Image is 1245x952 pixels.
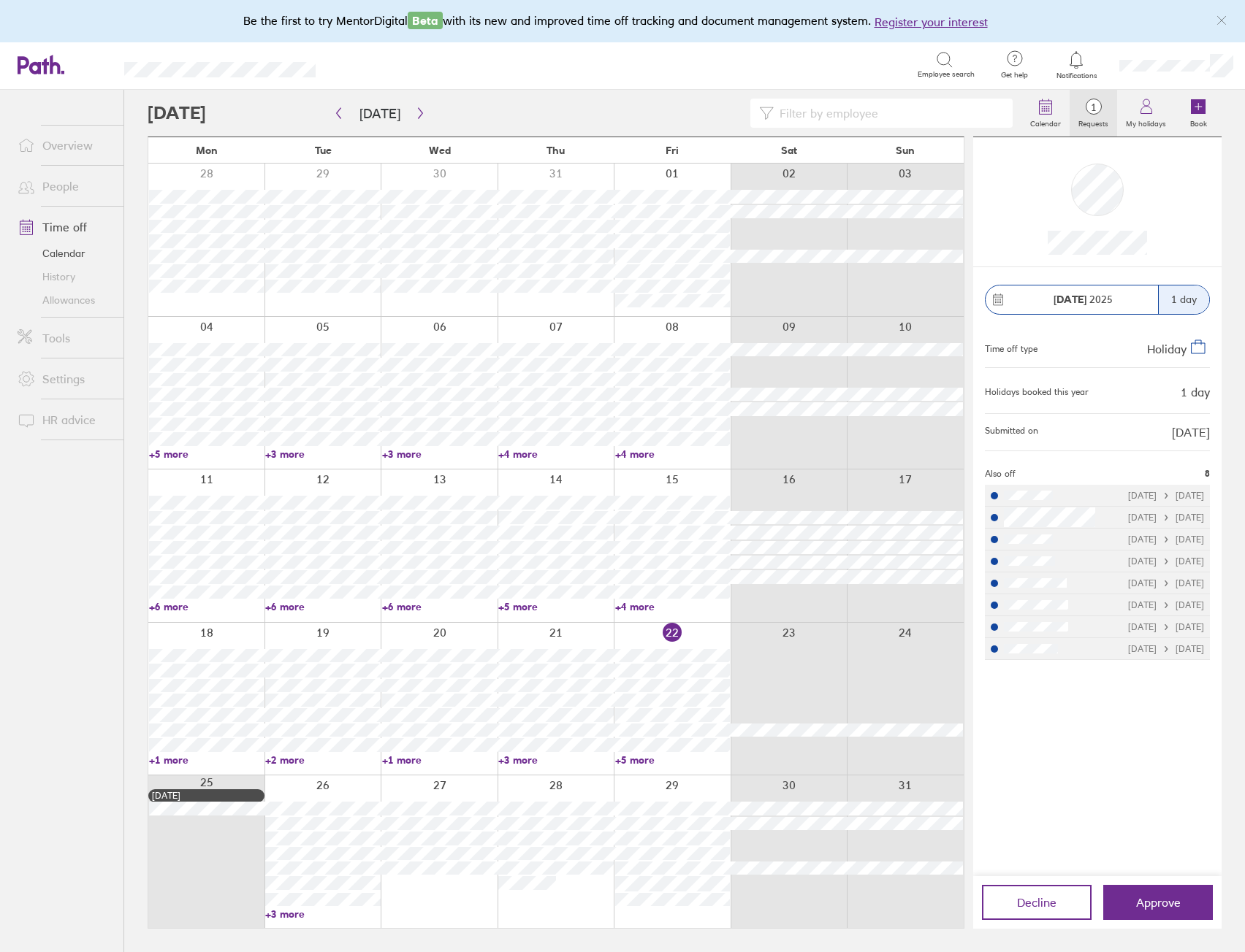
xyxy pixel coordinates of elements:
a: Allowances [6,288,123,312]
span: Beta [408,12,443,29]
a: Overview [6,131,123,160]
div: [DATE] [DATE] [1128,491,1204,501]
span: Mon [196,145,218,156]
span: Decline [1017,896,1056,909]
span: Wed [429,145,451,156]
div: [DATE] [DATE] [1128,578,1204,588]
strong: [DATE] [1054,293,1086,306]
div: Holidays booked this year [985,387,1089,397]
span: Thu [547,145,565,156]
a: Settings [6,364,123,394]
a: People [6,172,123,201]
a: Time off [6,212,123,242]
a: +4 more [615,600,730,613]
div: [DATE] [DATE] [1128,622,1204,632]
span: Notifications [1053,72,1100,80]
a: Calendar [6,242,123,265]
a: +4 more [498,448,613,461]
label: Requests [1070,115,1117,128]
span: [DATE] [1172,426,1210,439]
div: [DATE] [DATE] [1128,644,1204,654]
button: [DATE] [348,101,412,126]
a: +6 more [265,600,380,613]
a: +6 more [149,600,264,613]
a: History [6,265,123,288]
a: +3 more [382,448,497,461]
span: Get help [991,71,1038,80]
div: 1 day [1181,385,1210,399]
span: 8 [1205,469,1210,479]
div: 1 day [1158,285,1209,314]
div: Be the first to try MentorDigital with its new and improved time off tracking and document manage... [243,12,1002,31]
span: Tue [315,145,332,156]
span: Submitted on [985,426,1038,439]
span: Fri [666,145,679,156]
a: +3 more [265,448,380,461]
a: Calendar [1021,90,1070,137]
a: +3 more [265,907,380,921]
div: [DATE] [DATE] [1128,600,1204,610]
a: +5 more [498,600,613,613]
a: +6 more [382,600,497,613]
input: Filter by employee [774,99,1004,127]
span: Also off [985,469,1016,479]
label: My holidays [1117,115,1175,128]
a: +5 more [149,448,264,461]
a: Book [1175,90,1222,137]
span: Approve [1136,896,1181,909]
div: Time off type [985,338,1037,356]
span: Sun [896,145,915,156]
a: 1Requests [1070,90,1117,137]
span: Employee search [918,70,975,79]
span: 2025 [1054,293,1113,305]
a: +2 more [265,753,380,767]
button: Register your interest [875,13,988,31]
a: My holidays [1117,90,1175,137]
a: Notifications [1053,50,1100,80]
a: +4 more [615,448,730,461]
a: Tools [6,323,123,353]
label: Book [1181,115,1216,128]
span: Sat [781,145,797,156]
a: HR advice [6,405,123,434]
div: [DATE] [DATE] [1128,534,1204,545]
span: Holiday [1147,341,1187,356]
button: Approve [1103,885,1213,920]
a: +1 more [382,753,497,767]
label: Calendar [1021,115,1070,128]
a: +3 more [498,753,613,767]
button: Decline [982,885,1092,920]
div: [DATE] [DATE] [1128,556,1204,567]
a: +1 more [149,753,264,767]
div: Search [355,58,392,71]
span: 1 [1070,101,1117,113]
div: [DATE] [DATE] [1128,513,1204,523]
a: +5 more [615,753,730,767]
div: [DATE] [152,791,261,801]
